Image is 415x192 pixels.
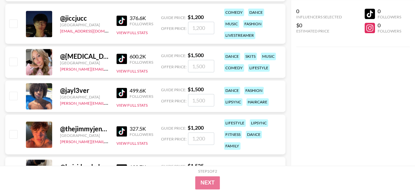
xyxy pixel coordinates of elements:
[244,53,257,60] div: skits
[188,60,214,72] input: 1,500
[224,87,240,94] div: dance
[378,29,401,33] div: Followers
[60,138,188,144] a: [PERSON_NAME][EMAIL_ADDRESS][PERSON_NAME][DOMAIN_NAME]
[60,99,188,106] a: [PERSON_NAME][EMAIL_ADDRESS][PERSON_NAME][DOMAIN_NAME]
[243,20,263,28] div: fashion
[116,141,148,146] button: View Full Stats
[60,22,109,27] div: [GEOGRAPHIC_DATA]
[161,98,187,103] span: Offer Price:
[382,159,407,184] iframe: Drift Widget Chat Controller
[116,126,127,137] img: TikTok
[248,9,264,16] div: dance
[130,132,153,137] div: Followers
[296,29,342,33] div: Estimated Price
[60,14,109,22] div: @ jiccjucc
[60,27,126,33] a: [EMAIL_ADDRESS][DOMAIN_NAME]
[116,15,127,26] img: TikTok
[161,164,186,169] span: Guide Price:
[60,86,109,95] div: @ jayl3ver
[224,142,240,150] div: family
[116,69,148,74] button: View Full Stats
[188,22,214,34] input: 1,200
[60,133,109,138] div: [GEOGRAPHIC_DATA]
[130,15,153,21] div: 376.6K
[224,20,239,28] div: music
[224,131,242,138] div: fitness
[195,176,220,189] button: Next
[60,95,109,99] div: [GEOGRAPHIC_DATA]
[161,87,186,92] span: Guide Price:
[116,88,127,98] img: TikTok
[198,169,217,174] div: Step 1 of 2
[378,14,401,19] div: Followers
[296,14,342,19] div: Influencers Selected
[130,87,153,94] div: 499.6K
[161,64,187,69] span: Offer Price:
[116,164,127,175] img: TikTok
[188,52,204,58] strong: $ 1,500
[224,64,244,72] div: comedy
[130,125,153,132] div: 327.5K
[188,162,204,169] strong: $ 1,525
[224,98,242,106] div: lipsync
[188,94,214,106] input: 1,500
[60,52,109,60] div: @ [MEDICAL_DATA]_ingram
[378,8,401,14] div: 0
[224,119,246,127] div: lifestyle
[224,53,240,60] div: dance
[60,60,109,65] div: [GEOGRAPHIC_DATA]
[250,119,268,127] div: lipsync
[130,53,153,60] div: 600.2K
[161,15,186,20] span: Guide Price:
[246,98,269,106] div: haircare
[130,60,153,65] div: Followers
[246,131,262,138] div: dance
[161,26,187,31] span: Offer Price:
[261,53,276,60] div: music
[116,103,148,108] button: View Full Stats
[296,22,342,29] div: $0
[60,163,109,171] div: @ baisidondada
[60,125,109,133] div: @ thejimmyjensen
[116,53,127,64] img: TikTok
[188,124,204,131] strong: $ 1,200
[378,22,401,29] div: 0
[224,9,244,16] div: comedy
[296,8,342,14] div: 0
[130,21,153,26] div: Followers
[188,86,204,92] strong: $ 1,500
[161,137,187,141] span: Offer Price:
[244,87,264,94] div: fashion
[188,132,214,145] input: 1,200
[188,14,204,20] strong: $ 1,200
[224,32,255,39] div: livestreamer
[60,65,157,72] a: [PERSON_NAME][EMAIL_ADDRESS][DOMAIN_NAME]
[161,126,186,131] span: Guide Price:
[130,94,153,99] div: Followers
[116,30,148,35] button: View Full Stats
[161,53,186,58] span: Guide Price:
[130,164,153,170] div: 120.7K
[248,64,270,72] div: lifestyle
